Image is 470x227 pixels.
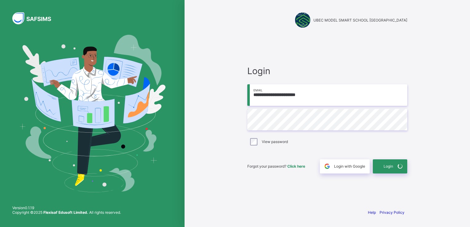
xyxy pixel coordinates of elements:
span: Forgot your password? [247,164,305,169]
a: Privacy Policy [380,210,404,215]
span: UBEC MODEL SMART SCHOOL [GEOGRAPHIC_DATA] [313,18,407,22]
span: Login [247,66,407,76]
span: Login with Google [334,164,365,169]
a: Help [368,210,376,215]
span: Copyright © 2025 All rights reserved. [12,210,121,215]
span: Login [384,164,393,169]
img: SAFSIMS Logo [12,12,58,24]
span: Version 0.1.19 [12,205,121,210]
img: Hero Image [19,35,165,192]
a: Click here [287,164,305,169]
img: google.396cfc9801f0270233282035f929180a.svg [324,163,331,170]
label: View password [262,139,288,144]
strong: Flexisaf Edusoft Limited. [43,210,88,215]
